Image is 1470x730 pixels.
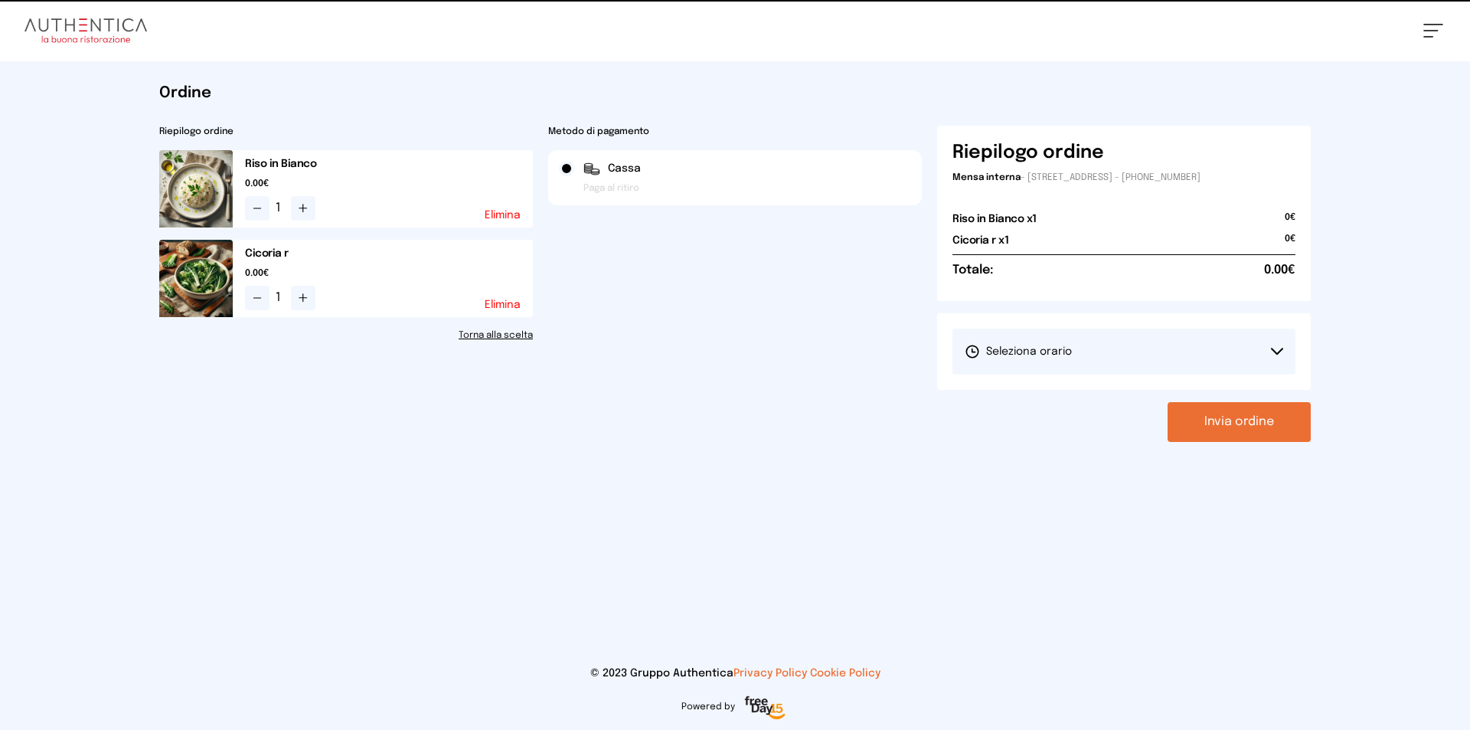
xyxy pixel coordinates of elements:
[159,240,233,317] img: media
[485,300,521,310] button: Elimina
[1285,211,1295,233] span: 0€
[1168,402,1311,442] button: Invia ordine
[965,344,1072,359] span: Seleziona orario
[952,329,1295,375] button: Seleziona orario
[952,141,1104,165] h6: Riepilogo ordine
[583,182,639,195] span: Paga al ritiro
[485,210,521,221] button: Elimina
[952,211,1037,227] h2: Riso in Bianco x1
[952,261,993,280] h6: Totale:
[952,173,1021,182] span: Mensa interna
[952,172,1295,184] p: - [STREET_ADDRESS] - [PHONE_NUMBER]
[810,668,880,679] a: Cookie Policy
[741,693,789,724] img: logo-freeday.3e08031.png
[159,126,533,138] h2: Riepilogo ordine
[159,329,533,342] a: Torna alla scelta
[608,161,641,176] span: Cassa
[548,126,922,138] h2: Metodo di pagamento
[245,178,533,190] span: 0.00€
[1285,233,1295,254] span: 0€
[245,246,533,261] h2: Cicoria r
[24,666,1445,681] p: © 2023 Gruppo Authentica
[159,83,1311,104] h1: Ordine
[245,267,533,280] span: 0.00€
[681,701,735,713] span: Powered by
[733,668,807,679] a: Privacy Policy
[159,150,233,228] img: media
[1264,261,1295,280] span: 0.00€
[952,233,1008,248] h2: Cicoria r x1
[276,289,285,307] span: 1
[245,156,533,172] h2: Riso in Bianco
[276,199,285,218] span: 1
[24,18,147,43] img: logo.8f33a47.png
